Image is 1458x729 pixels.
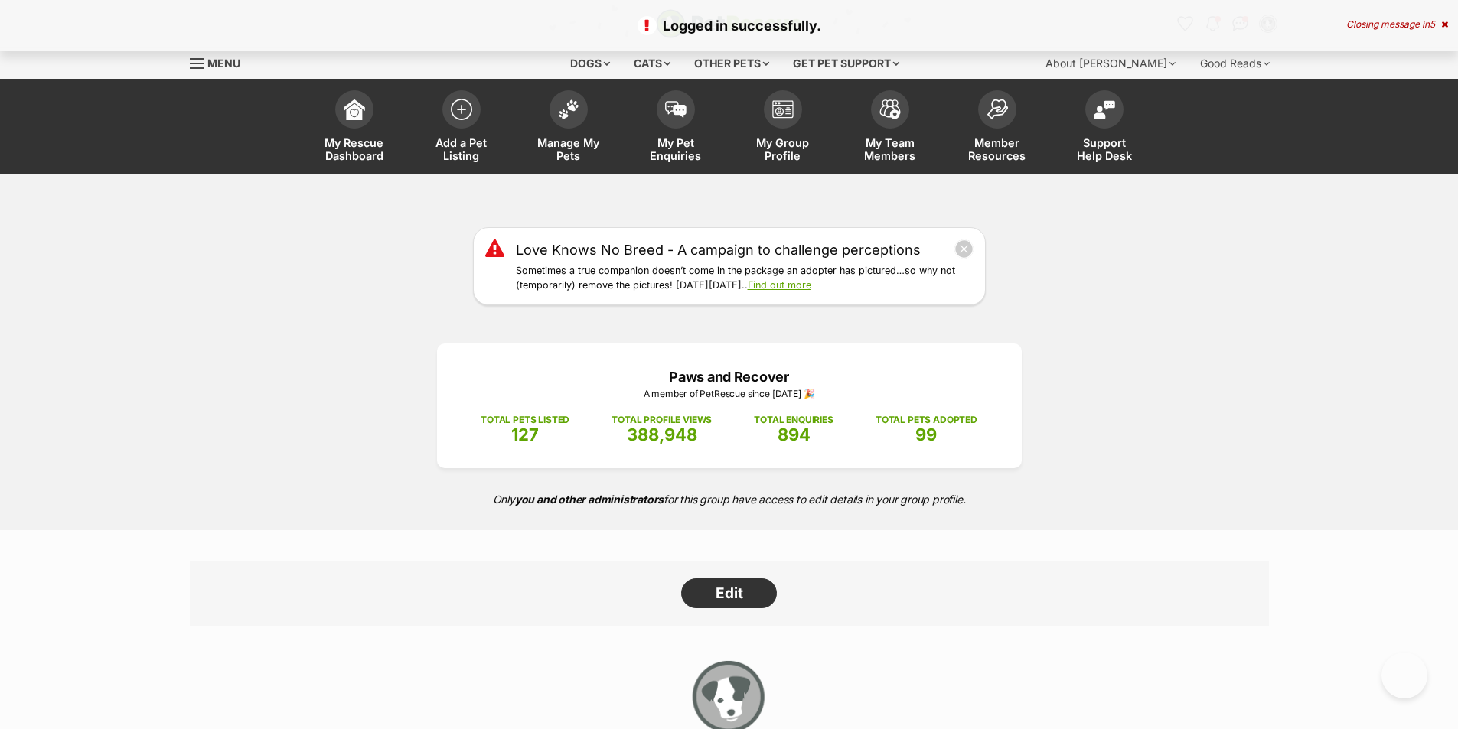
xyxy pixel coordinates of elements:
[856,136,925,162] span: My Team Members
[641,136,710,162] span: My Pet Enquiries
[451,99,472,120] img: add-pet-listing-icon-0afa8454b4691262ce3f59096e99ab1cd57d4a30225e0717b998d2c9b9846f56.svg
[876,413,977,427] p: TOTAL PETS ADOPTED
[558,99,579,119] img: manage-my-pets-icon-02211641906a0b7f246fdf0571729dbe1e7629f14944591b6c1af311fb30b64b.svg
[665,101,687,118] img: pet-enquiries-icon-7e3ad2cf08bfb03b45e93fb7055b45f3efa6380592205ae92323e6603595dc1f.svg
[481,413,569,427] p: TOTAL PETS LISTED
[879,99,901,119] img: team-members-icon-5396bd8760b3fe7c0b43da4ab00e1e3bb1a5d9ba89233759b79545d2d3fc5d0d.svg
[515,493,664,506] strong: you and other administrators
[963,136,1032,162] span: Member Resources
[749,136,817,162] span: My Group Profile
[754,413,833,427] p: TOTAL ENQUIRIES
[782,48,910,79] div: Get pet support
[627,425,697,444] span: 388,948
[559,48,621,79] div: Dogs
[1189,48,1280,79] div: Good Reads
[748,279,811,291] a: Find out more
[944,83,1051,174] a: Member Resources
[1035,48,1186,79] div: About [PERSON_NAME]
[344,99,365,120] img: dashboard-icon-eb2f2d2d3e046f16d808141f083e7271f6b2e854fb5c12c21221c1fb7104beca.svg
[954,239,974,259] button: close
[837,83,944,174] a: My Team Members
[772,100,794,119] img: group-profile-icon-3fa3cf56718a62981997c0bc7e787c4b2cf8bcc04b72c1350f741eb67cf2f40e.svg
[427,136,496,162] span: Add a Pet Listing
[915,425,937,444] span: 99
[612,413,712,427] p: TOTAL PROFILE VIEWS
[460,387,999,401] p: A member of PetRescue since [DATE] 🎉
[1051,83,1158,174] a: Support Help Desk
[516,264,974,293] p: Sometimes a true companion doesn’t come in the package an adopter has pictured…so why not (tempor...
[729,83,837,174] a: My Group Profile
[623,48,681,79] div: Cats
[534,136,603,162] span: Manage My Pets
[1381,653,1427,698] iframe: Help Scout Beacon - Open
[190,48,251,76] a: Menu
[301,83,408,174] a: My Rescue Dashboard
[516,239,921,260] a: Love Knows No Breed - A campaign to challenge perceptions
[683,48,780,79] div: Other pets
[622,83,729,174] a: My Pet Enquiries
[987,99,1008,119] img: member-resources-icon-8e73f808a243e03378d46382f2149f9095a855e16c252ad45f914b54edf8863c.svg
[1094,100,1115,119] img: help-desk-icon-fdf02630f3aa405de69fd3d07c3f3aa587a6932b1a1747fa1d2bba05be0121f9.svg
[320,136,389,162] span: My Rescue Dashboard
[1070,136,1139,162] span: Support Help Desk
[515,83,622,174] a: Manage My Pets
[681,578,777,609] a: Edit
[408,83,515,174] a: Add a Pet Listing
[511,425,539,444] span: 127
[207,57,240,70] span: Menu
[778,425,811,444] span: 894
[460,366,999,387] p: Paws and Recover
